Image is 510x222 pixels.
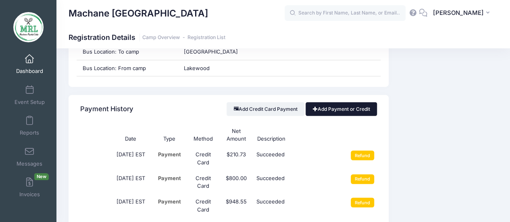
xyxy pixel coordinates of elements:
td: [DATE] EST [110,194,152,218]
h4: Payment History [80,98,133,120]
a: Registration List [187,35,225,41]
a: Add Payment or Credit [306,102,377,116]
input: Refund [351,198,375,207]
td: Succeeded [253,170,342,194]
img: Machane Racket Lake [13,12,44,42]
input: Refund [351,151,375,160]
span: Lakewood [184,65,210,71]
span: [GEOGRAPHIC_DATA] [184,48,238,55]
th: Net Amount [219,123,253,147]
span: Dashboard [16,68,43,75]
span: Reports [20,130,39,137]
td: Succeeded [253,194,342,218]
button: [PERSON_NAME] [427,4,498,23]
td: $800.00 [219,170,253,194]
td: Succeeded [253,147,342,170]
h1: Registration Details [69,33,225,41]
a: InvoicesNew [10,173,49,201]
div: Bus Location: From camp [77,60,178,77]
td: $948.55 [219,194,253,218]
span: [PERSON_NAME] [433,8,483,17]
span: New [34,173,49,180]
span: Invoices [19,191,40,198]
td: $210.73 [219,147,253,170]
input: Refund [351,174,375,184]
button: Add Credit Card Payment [227,102,304,116]
span: Event Setup [15,99,45,106]
a: Reports [10,112,49,140]
a: Event Setup [10,81,49,109]
td: Payment [152,147,187,170]
td: Payment [152,170,187,194]
a: Camp Overview [142,35,180,41]
a: Dashboard [10,50,49,78]
td: Payment [152,194,187,218]
th: Type [152,123,187,147]
td: Credit Card [187,194,219,218]
span: Messages [17,160,42,167]
td: [DATE] EST [110,147,152,170]
td: Credit Card [187,147,219,170]
div: Bus Location: To camp [77,44,178,60]
h1: Machane [GEOGRAPHIC_DATA] [69,4,208,23]
a: Messages [10,143,49,171]
input: Search by First Name, Last Name, or Email... [285,5,406,21]
td: Credit Card [187,170,219,194]
th: Date [110,123,152,147]
td: [DATE] EST [110,170,152,194]
th: Method [187,123,219,147]
th: Description [253,123,342,147]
